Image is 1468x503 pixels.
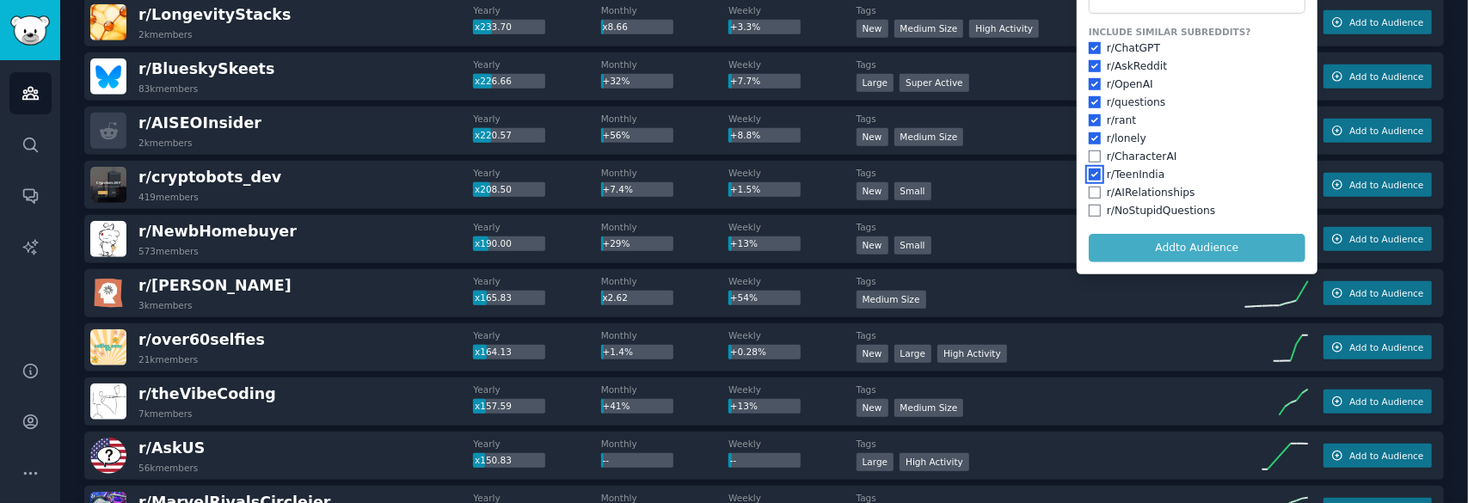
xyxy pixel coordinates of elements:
img: BlueskySkeets [90,58,126,95]
div: r/ TeenIndia [1107,168,1164,183]
dt: Yearly [473,167,600,179]
button: Add to Audience [1324,444,1432,468]
div: Large [857,74,894,92]
dt: Yearly [473,438,600,450]
div: High Activity [937,345,1007,363]
label: Include Similar Subreddits? [1089,26,1305,38]
span: +0.28% [730,347,766,357]
span: Add to Audience [1349,287,1423,299]
span: +13% [730,401,758,411]
span: r/ LongevityStacks [138,6,291,23]
dt: Yearly [473,383,600,396]
span: x226.66 [475,76,512,86]
dt: Tags [857,58,1239,71]
span: +3.3% [730,21,760,32]
span: r/ AskUS [138,439,205,457]
dt: Yearly [473,58,600,71]
div: 56k members [138,462,198,474]
span: x220.57 [475,130,512,140]
span: Add to Audience [1349,179,1423,191]
span: +56% [603,130,630,140]
dt: Monthly [601,383,728,396]
img: NewbHomebuyer [90,221,126,257]
dt: Yearly [473,275,600,287]
dt: Monthly [601,58,728,71]
span: +32% [603,76,630,86]
div: New [857,399,888,417]
span: +1.4% [603,347,633,357]
div: 2k members [138,28,193,40]
dt: Yearly [473,329,600,341]
dt: Tags [857,113,1239,125]
dt: Weekly [728,383,856,396]
dt: Yearly [473,221,600,233]
span: x233.70 [475,21,512,32]
div: Medium Size [857,291,926,309]
span: +41% [603,401,630,411]
div: High Activity [969,20,1039,38]
img: LongevityStacks [90,4,126,40]
img: over60selfies [90,329,126,365]
div: High Activity [900,453,969,471]
dt: Tags [857,438,1239,450]
div: 7k members [138,408,193,420]
dt: Yearly [473,4,600,16]
span: x157.59 [475,401,512,411]
dt: Tags [857,221,1239,233]
div: r/ rant [1107,113,1136,129]
div: Small [894,236,931,255]
img: AskUS [90,438,126,474]
span: Add to Audience [1349,125,1423,137]
dt: Tags [857,275,1239,287]
dt: Tags [857,329,1239,341]
dt: Monthly [601,275,728,287]
div: Medium Size [894,399,964,417]
div: 2k members [138,137,193,149]
span: r/ BlueskySkeets [138,60,274,77]
dt: Yearly [473,113,600,125]
span: r/ [PERSON_NAME] [138,277,292,294]
div: r/ AIRelationships [1107,186,1195,201]
span: x2.62 [603,292,629,303]
div: 21k members [138,353,198,365]
dt: Monthly [601,113,728,125]
div: New [857,236,888,255]
div: New [857,20,888,38]
button: Add to Audience [1324,281,1432,305]
div: r/ NoStupidQuestions [1107,204,1215,219]
span: Add to Audience [1349,341,1423,353]
dt: Weekly [728,275,856,287]
div: 419 members [138,191,199,203]
div: Super Active [900,74,969,92]
dt: Weekly [728,4,856,16]
dt: Tags [857,167,1239,179]
div: Large [857,453,894,471]
button: Add to Audience [1324,335,1432,359]
span: +13% [730,238,758,248]
dt: Monthly [601,167,728,179]
span: x190.00 [475,238,512,248]
span: +1.5% [730,184,760,194]
div: r/ OpenAI [1107,77,1153,93]
div: Small [894,182,931,200]
div: Large [894,345,932,363]
dt: Weekly [728,329,856,341]
dt: Weekly [728,167,856,179]
img: claude [90,275,126,311]
div: r/ CharacterAI [1107,150,1177,165]
span: r/ theVibeCoding [138,385,276,402]
span: -- [603,455,610,465]
img: cryptobots_dev [90,167,126,203]
span: +29% [603,238,630,248]
span: Add to Audience [1349,71,1423,83]
span: +8.8% [730,130,760,140]
div: r/ AskReddit [1107,59,1167,75]
span: x150.83 [475,455,512,465]
button: Add to Audience [1324,227,1432,251]
div: New [857,345,888,363]
dt: Weekly [728,438,856,450]
button: Add to Audience [1324,10,1432,34]
div: 3k members [138,299,193,311]
span: +7.7% [730,76,760,86]
div: 83k members [138,83,198,95]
